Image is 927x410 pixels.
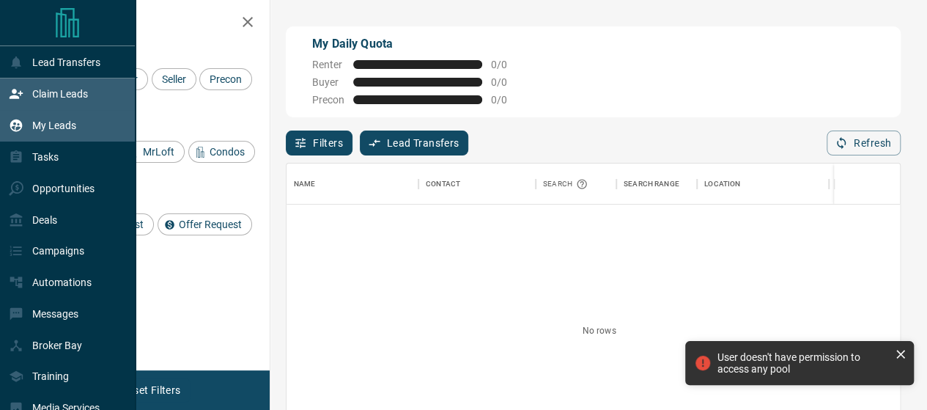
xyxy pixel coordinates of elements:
[111,378,190,403] button: Reset Filters
[697,164,829,205] div: Location
[312,59,344,70] span: Renter
[199,68,252,90] div: Precon
[138,146,180,158] span: MrLoft
[122,141,185,163] div: MrLoft
[624,164,679,205] div: Search Range
[158,213,252,235] div: Offer Request
[491,94,523,106] span: 0 / 0
[286,131,352,155] button: Filters
[491,76,523,88] span: 0 / 0
[312,35,523,53] p: My Daily Quota
[717,351,889,375] div: User doesn't have permission to access any pool
[174,219,247,230] span: Offer Request
[616,164,697,205] div: Search Range
[704,164,740,205] div: Location
[157,73,191,85] span: Seller
[294,164,316,205] div: Name
[188,141,255,163] div: Condos
[418,164,536,205] div: Contact
[312,94,344,106] span: Precon
[491,59,523,70] span: 0 / 0
[152,68,196,90] div: Seller
[426,164,460,205] div: Contact
[543,164,591,205] div: Search
[312,76,344,88] span: Buyer
[360,131,469,155] button: Lead Transfers
[204,73,247,85] span: Precon
[827,131,901,155] button: Refresh
[287,164,418,205] div: Name
[204,146,250,158] span: Condos
[47,15,255,32] h2: Filters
